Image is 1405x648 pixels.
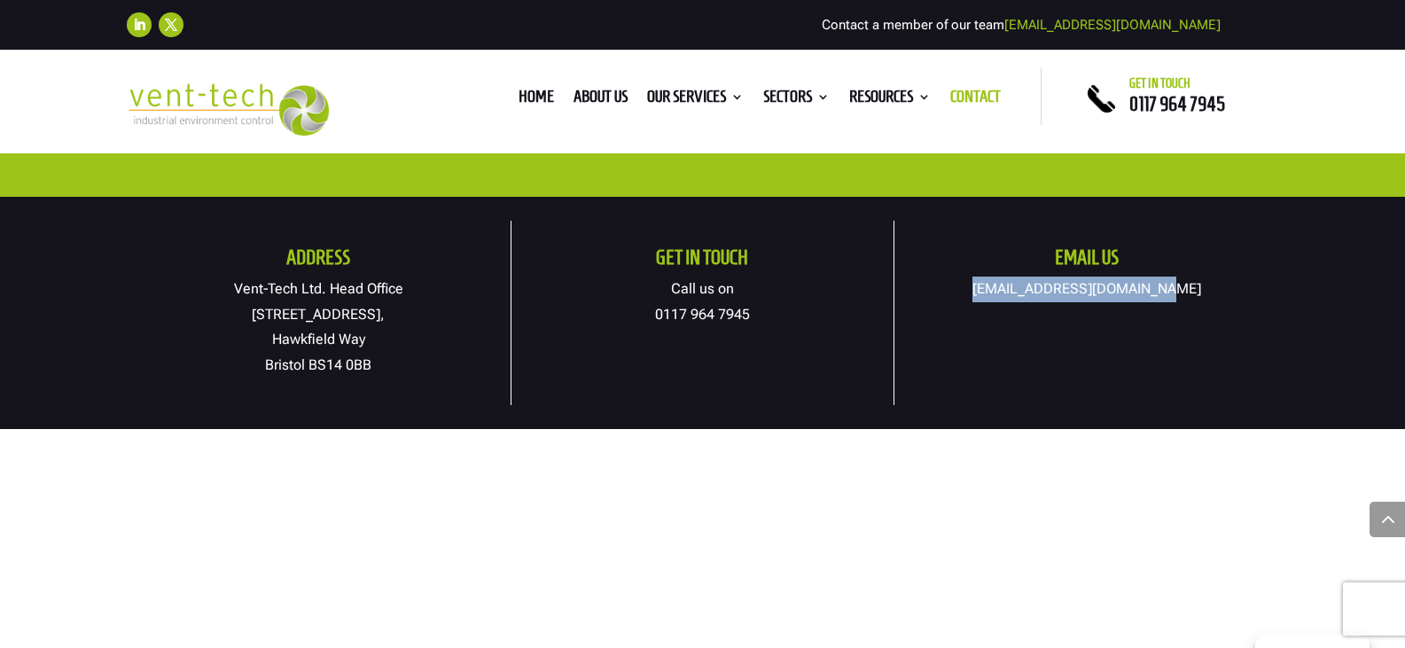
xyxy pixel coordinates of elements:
[127,12,152,37] a: Follow on LinkedIn
[127,247,511,277] h2: Address
[127,83,330,136] img: 2023-09-27T08_35_16.549ZVENT-TECH---Clear-background
[763,90,830,110] a: Sectors
[822,17,1221,33] span: Contact a member of our team
[1129,76,1190,90] span: Get in touch
[972,280,1201,297] a: [EMAIL_ADDRESS][DOMAIN_NAME]
[849,90,931,110] a: Resources
[647,90,744,110] a: Our Services
[511,247,894,277] h2: Get in touch
[1004,17,1221,33] a: [EMAIL_ADDRESS][DOMAIN_NAME]
[519,90,554,110] a: Home
[950,90,1001,110] a: Contact
[1129,93,1225,114] a: 0117 964 7945
[894,247,1278,277] h2: Email us
[574,90,628,110] a: About us
[127,277,511,379] p: Vent-Tech Ltd. Head Office [STREET_ADDRESS], Hawkfield Way Bristol BS14 0BB
[511,277,894,328] p: Call us on
[159,12,183,37] a: Follow on X
[655,306,750,323] a: 0117 964 7945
